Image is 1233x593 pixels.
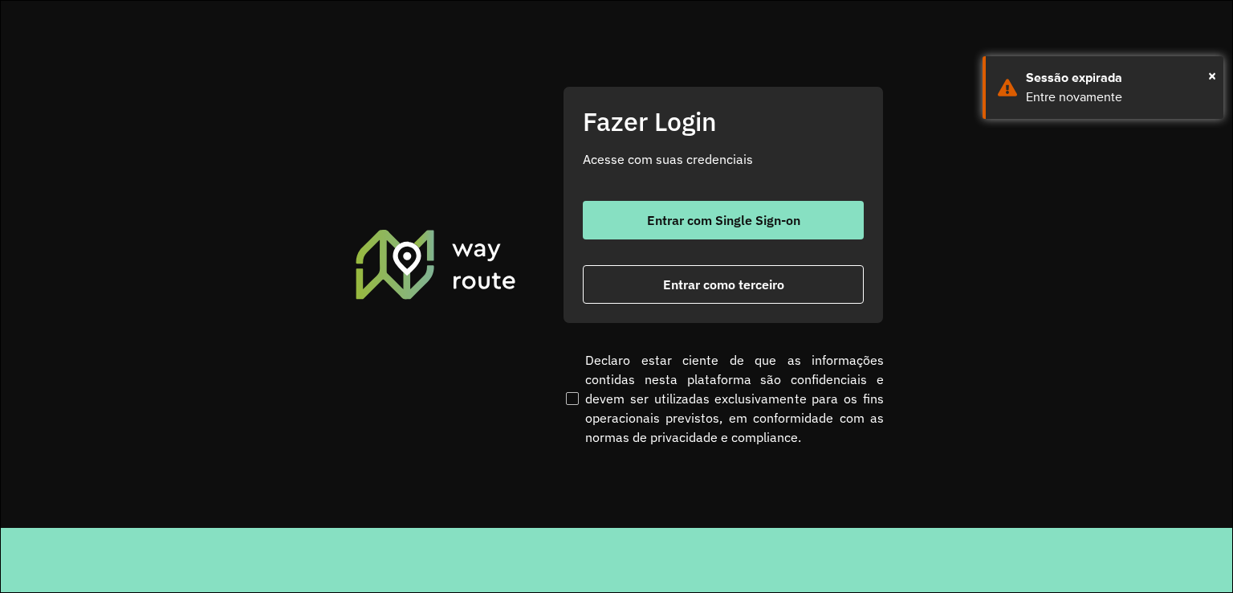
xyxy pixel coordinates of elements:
[583,149,864,169] p: Acesse com suas credenciais
[663,278,784,291] span: Entrar como terceiro
[647,214,800,227] span: Entrar com Single Sign-on
[583,265,864,304] button: button
[583,106,864,137] h2: Fazer Login
[1208,63,1216,88] button: Close
[1208,63,1216,88] span: ×
[1026,68,1211,88] div: Sessão expirada
[1026,88,1211,107] div: Entre novamente
[583,201,864,239] button: button
[563,350,884,447] label: Declaro estar ciente de que as informações contidas nesta plataforma são confidenciais e devem se...
[353,227,519,301] img: Roteirizador AmbevTech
